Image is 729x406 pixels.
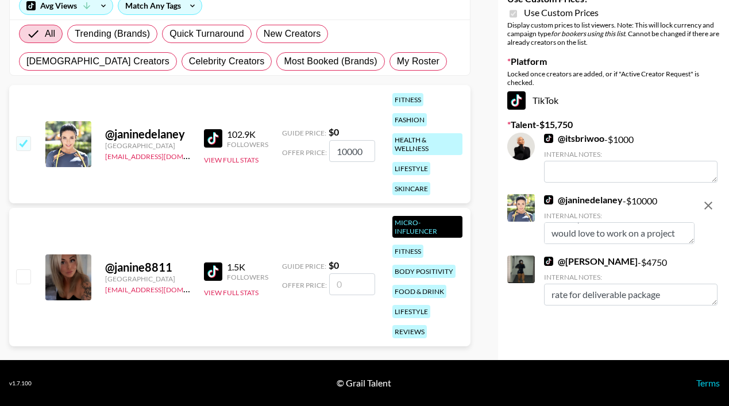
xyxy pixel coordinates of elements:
div: Internal Notes: [544,273,718,281]
div: lifestyle [392,162,430,175]
img: TikTok [507,91,526,110]
span: My Roster [397,55,439,68]
div: v 1.7.100 [9,380,32,387]
span: Quick Turnaround [169,27,244,41]
img: TikTok [204,262,222,281]
button: remove [697,194,720,217]
input: 0 [329,140,375,162]
div: Display custom prices to list viewers. Note: This will lock currency and campaign type . Cannot b... [507,21,720,47]
label: Platform [507,56,720,67]
div: @ janine8811 [105,260,190,274]
div: fashion [392,113,427,126]
textarea: rate for deliverable package [544,284,718,306]
div: skincare [392,182,430,195]
div: [GEOGRAPHIC_DATA] [105,141,190,150]
img: TikTok [544,257,553,266]
div: lifestyle [392,305,430,318]
div: © Grail Talent [337,377,391,389]
span: Offer Price: [282,281,327,289]
div: - $ 10000 [544,194,695,244]
textarea: Rate for full package. [PERSON_NAME] is a fitness/wellness creator and would love to work on a pr... [544,222,695,244]
span: Offer Price: [282,148,327,157]
a: @[PERSON_NAME] [544,256,638,267]
div: Followers [227,273,268,281]
button: View Full Stats [204,288,259,297]
span: Trending (Brands) [75,27,150,41]
a: [EMAIL_ADDRESS][DOMAIN_NAME] [105,150,221,161]
div: body positivity [392,265,456,278]
a: Terms [696,377,720,388]
div: TikTok [507,91,720,110]
span: New Creators [264,27,321,41]
strong: $ 0 [329,260,339,270]
div: @ janinedelaney [105,127,190,141]
span: Celebrity Creators [189,55,265,68]
div: [GEOGRAPHIC_DATA] [105,274,190,283]
label: Talent - $ 15,750 [507,119,720,130]
a: [EMAIL_ADDRESS][DOMAIN_NAME] [105,283,221,294]
div: Locked once creators are added, or if "Active Creator Request" is checked. [507,69,720,87]
img: TikTok [544,134,553,143]
div: 102.9K [227,129,268,140]
div: Internal Notes: [544,150,718,158]
div: food & drink [392,285,446,298]
img: TikTok [204,129,222,148]
div: Internal Notes: [544,211,695,220]
a: @itsbriwoo [544,133,604,144]
button: View Full Stats [204,156,259,164]
div: health & wellness [392,133,462,155]
div: - $ 4750 [544,256,718,306]
input: 0 [329,273,375,295]
div: fitness [392,245,423,258]
span: [DEMOGRAPHIC_DATA] Creators [26,55,169,68]
div: reviews [392,325,427,338]
a: @janinedelaney [544,194,623,206]
span: Guide Price: [282,262,326,270]
em: for bookers using this list [551,29,625,38]
div: Micro-Influencer [392,216,462,238]
strong: $ 0 [329,126,339,137]
div: - $ 1000 [544,133,718,183]
div: 1.5K [227,261,268,273]
div: fitness [392,93,423,106]
div: Followers [227,140,268,149]
img: TikTok [544,195,553,204]
span: Guide Price: [282,129,326,137]
span: Most Booked (Brands) [284,55,377,68]
span: Use Custom Prices [524,7,599,18]
span: All [45,27,55,41]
